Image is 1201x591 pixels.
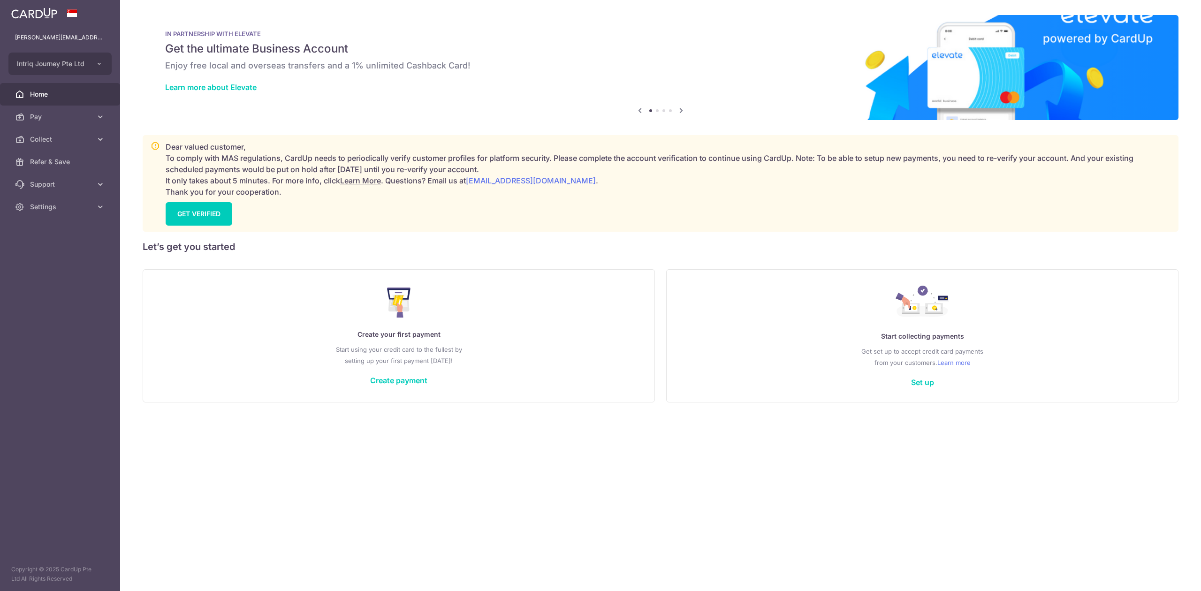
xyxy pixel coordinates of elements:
[162,344,636,366] p: Start using your credit card to the fullest by setting up your first payment [DATE]!
[911,378,934,387] a: Set up
[30,202,92,212] span: Settings
[937,357,971,368] a: Learn more
[30,180,92,189] span: Support
[896,286,949,319] img: Collect Payment
[166,202,232,226] a: GET VERIFIED
[162,329,636,340] p: Create your first payment
[165,60,1156,71] h6: Enjoy free local and overseas transfers and a 1% unlimited Cashback Card!
[17,59,86,68] span: Intriq Journey Pte Ltd
[30,157,92,167] span: Refer & Save
[143,239,1178,254] h5: Let’s get you started
[143,15,1178,120] img: Renovation banner
[387,288,411,318] img: Make Payment
[165,30,1156,38] p: IN PARTNERSHIP WITH ELEVATE
[685,346,1159,368] p: Get set up to accept credit card payments from your customers.
[340,176,381,185] a: Learn More
[8,53,112,75] button: Intriq Journey Pte Ltd
[165,83,257,92] a: Learn more about Elevate
[166,141,1171,197] p: Dear valued customer, To comply with MAS regulations, CardUp needs to periodically verify custome...
[165,41,1156,56] h5: Get the ultimate Business Account
[30,90,92,99] span: Home
[370,376,427,385] a: Create payment
[30,135,92,144] span: Collect
[11,8,57,19] img: CardUp
[466,176,596,185] a: [EMAIL_ADDRESS][DOMAIN_NAME]
[15,33,105,42] p: [PERSON_NAME][EMAIL_ADDRESS][DOMAIN_NAME]
[685,331,1159,342] p: Start collecting payments
[30,112,92,121] span: Pay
